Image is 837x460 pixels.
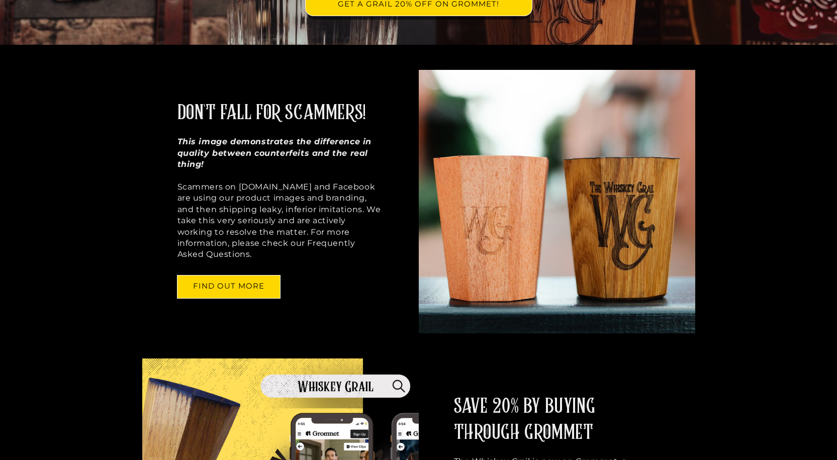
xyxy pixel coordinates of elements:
h2: SAVE 20% BY BUYING THROUGH GROMMET [454,394,660,446]
strong: This image demonstrates the difference in quality between counterfeits and the real thing! [177,137,372,169]
p: Scammers on [DOMAIN_NAME] and Facebook are using our product images and branding, and then shippi... [177,136,384,260]
a: FIND OUT MORE [177,275,280,298]
h2: DON'T FALL FOR SCAMMERS! [177,100,366,126]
